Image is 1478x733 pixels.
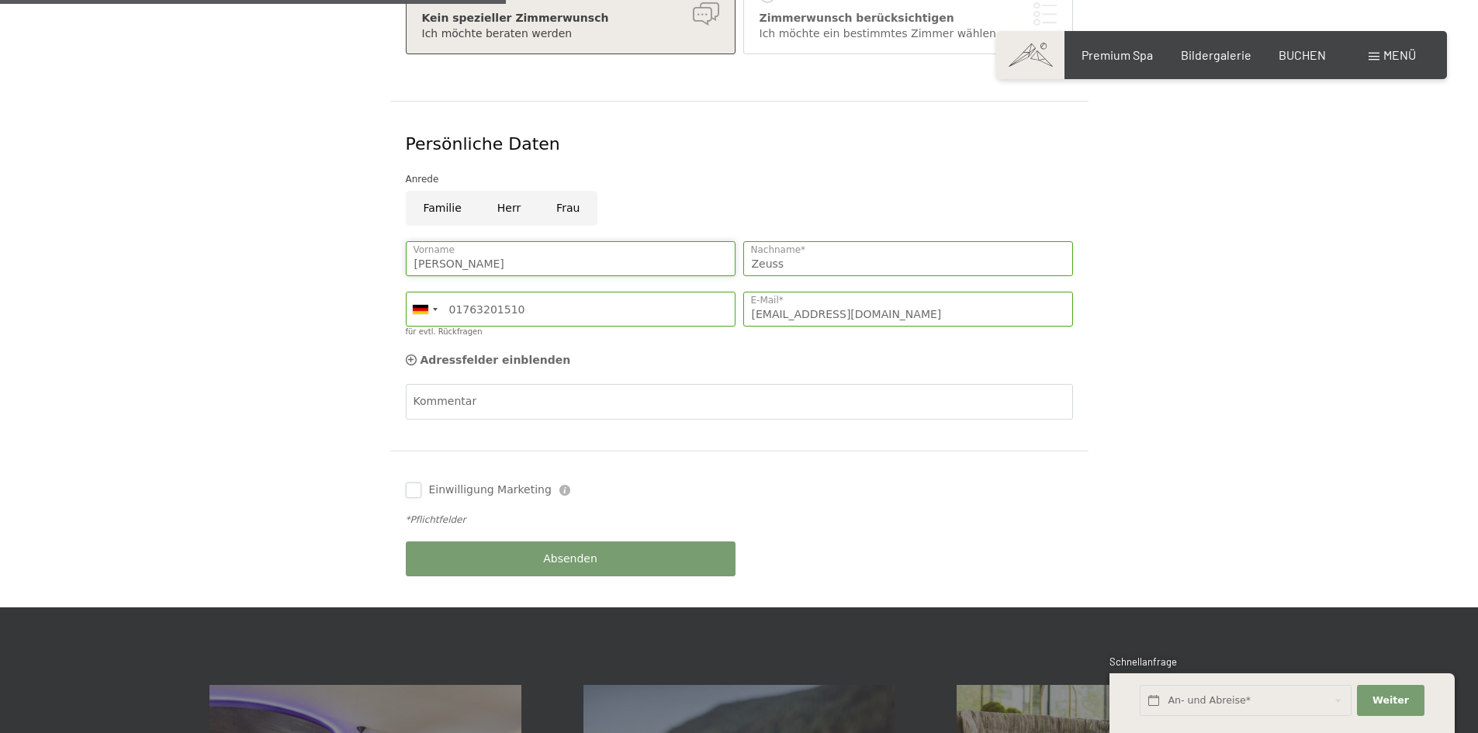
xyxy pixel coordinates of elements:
div: Persönliche Daten [406,133,1073,157]
a: BUCHEN [1279,47,1326,62]
span: Menü [1383,47,1416,62]
button: Weiter [1357,685,1424,717]
button: Absenden [406,541,736,576]
span: Schnellanfrage [1109,655,1177,668]
input: 01512 3456789 [406,292,736,327]
a: Premium Spa [1082,47,1153,62]
div: Kein spezieller Zimmerwunsch [422,11,719,26]
a: Bildergalerie [1181,47,1251,62]
div: Anrede [406,171,1073,187]
span: Weiter [1372,693,1409,707]
span: Absenden [543,551,597,567]
span: Einwilligung Marketing [429,482,552,498]
span: Adressfelder einblenden [421,354,571,366]
div: Ich möchte beraten werden [422,26,719,42]
div: Zimmerwunsch berücksichtigen [760,11,1057,26]
label: für evtl. Rückfragen [406,327,483,336]
div: Ich möchte ein bestimmtes Zimmer wählen [760,26,1057,42]
div: *Pflichtfelder [406,513,1073,527]
div: Germany (Deutschland): +49 [407,292,442,326]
